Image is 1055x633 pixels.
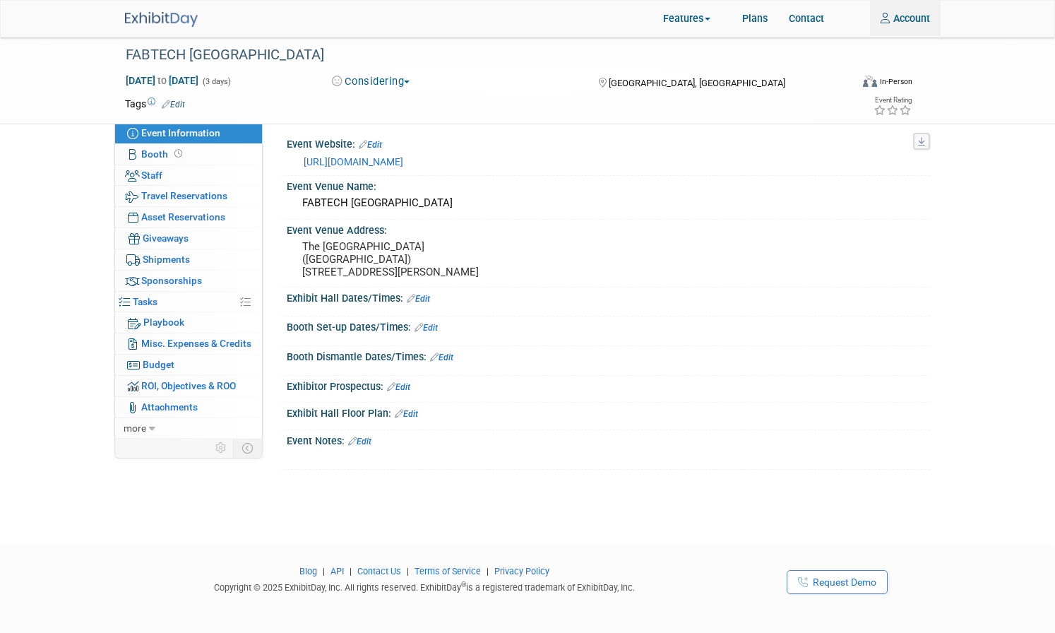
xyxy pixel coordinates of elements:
span: more [124,422,146,434]
a: Edit [415,323,438,333]
a: Travel Reservations [115,186,262,206]
div: Event Rating [874,97,912,104]
span: [GEOGRAPHIC_DATA], [GEOGRAPHIC_DATA] [609,78,785,88]
a: Event Information [115,123,262,143]
a: Edit [387,382,410,392]
span: Shipments [143,254,190,265]
span: | [483,566,492,576]
div: Exhibit Hall Dates/Times: [287,288,930,306]
td: Personalize Event Tab Strip [209,439,234,457]
a: Edit [162,100,185,110]
a: Contact Us [357,566,401,576]
span: Misc. Expenses & Credits [141,338,251,349]
span: Booth [141,148,185,160]
span: (3 days) [201,77,231,86]
div: Event Venue Address: [287,220,930,237]
a: Tasks [115,292,262,312]
a: Request Demo [787,570,888,594]
span: Travel Reservations [141,190,227,201]
span: Staff [141,170,162,181]
div: Event Notes: [287,430,930,449]
div: Event Format [799,73,912,95]
span: | [346,566,355,576]
a: Giveaways [115,228,262,249]
button: Considering [327,74,415,89]
span: ROI, Objectives & ROO [141,380,236,391]
a: Attachments [115,397,262,418]
img: ExhibitDay [125,12,198,27]
span: | [319,566,328,576]
a: Sponsorships [115,271,262,291]
td: Toggle Event Tabs [234,439,263,457]
a: Misc. Expenses & Credits [115,333,262,354]
a: Edit [430,353,453,362]
a: Edit [407,294,430,304]
a: Account [870,1,941,36]
a: Shipments [115,249,262,270]
div: Copyright © 2025 ExhibitDay, Inc. All rights reserved. ExhibitDay is a registered trademark of Ex... [125,578,724,594]
a: Features [652,2,732,37]
div: In-Person [879,76,912,87]
a: Blog [299,566,317,576]
a: Privacy Policy [494,566,549,576]
td: Tags [125,97,185,111]
a: Terms of Service [415,566,481,576]
div: Event Website: [287,134,930,152]
span: Attachments [141,401,198,413]
span: to [155,75,169,86]
span: Tasks [133,296,157,307]
span: Asset Reservations [141,211,225,223]
span: Budget [143,359,174,370]
div: FABTECH [GEOGRAPHIC_DATA] [121,42,845,68]
span: Playbook [143,316,184,328]
span: Giveaways [143,232,189,244]
a: [URL][DOMAIN_NAME] [304,156,403,167]
a: Edit [359,140,382,150]
a: Asset Reservations [115,207,262,227]
a: Booth [115,144,262,165]
span: Sponsorships [141,275,202,286]
a: Edit [395,409,418,419]
pre: The [GEOGRAPHIC_DATA] ([GEOGRAPHIC_DATA]) [STREET_ADDRESS][PERSON_NAME] [302,240,540,278]
a: ROI, Objectives & ROO [115,376,262,396]
div: Event Venue Name: [287,176,930,194]
div: Booth Set-up Dates/Times: [287,316,930,335]
span: | [403,566,412,576]
a: more [115,418,262,439]
a: Budget [115,355,262,375]
a: Staff [115,165,262,186]
div: Booth Dismantle Dates/Times: [287,346,930,365]
a: Playbook [115,312,262,333]
div: FABTECH [GEOGRAPHIC_DATA] [297,192,919,214]
a: Contact [778,1,835,36]
div: Exhibit Hall Floor Plan: [287,403,930,421]
span: [DATE] [DATE] [125,74,199,87]
a: Edit [348,437,371,446]
span: Event Information [141,127,220,138]
a: API [330,566,344,576]
sup: ® [461,581,466,588]
span: Booth not reserved yet [172,148,185,159]
div: Exhibitor Prospectus: [287,376,930,394]
a: Plans [732,1,778,36]
img: Format-Inperson.png [863,76,877,87]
